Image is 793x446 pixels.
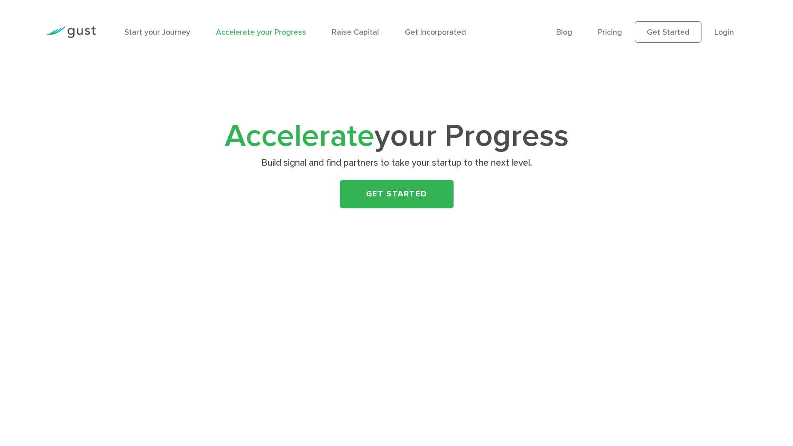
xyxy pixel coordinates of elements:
img: Gust Logo [46,26,96,38]
a: Get Incorporated [405,28,466,37]
a: Accelerate your Progress [216,28,306,37]
a: Get Started [635,21,701,43]
span: Accelerate [225,117,375,155]
a: Blog [556,28,572,37]
p: Build signal and find partners to take your startup to the next level. [224,157,569,169]
a: Pricing [598,28,622,37]
a: Get Started [340,180,454,208]
a: Raise Capital [332,28,379,37]
a: Login [714,28,734,37]
h1: your Progress [221,122,572,151]
a: Start your Journey [124,28,190,37]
